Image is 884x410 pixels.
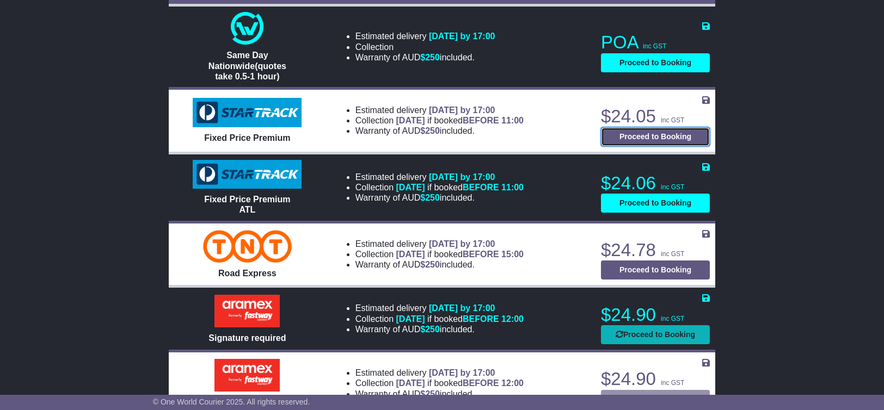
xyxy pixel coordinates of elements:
[396,378,425,388] span: [DATE]
[420,126,440,135] span: $
[420,325,440,334] span: $
[396,250,425,259] span: [DATE]
[601,53,710,72] button: Proceed to Booking
[208,333,286,343] span: Signature required
[153,397,310,406] span: © One World Courier 2025. All rights reserved.
[396,116,425,125] span: [DATE]
[203,230,292,263] img: TNT Domestic: Road Express
[463,314,499,324] span: BEFORE
[601,304,710,326] p: $24.90
[355,115,524,126] li: Collection
[355,182,524,192] li: Collection
[214,359,280,392] img: Aramex: Leave at door
[396,183,524,192] span: if booked
[661,315,684,322] span: inc GST
[420,193,440,202] span: $
[463,250,499,259] span: BEFORE
[204,195,290,214] span: Fixed Price Premium ATL
[429,32,495,41] span: [DATE] by 17:00
[463,116,499,125] span: BEFORE
[396,183,425,192] span: [DATE]
[355,31,495,41] li: Estimated delivery
[429,172,495,182] span: [DATE] by 17:00
[429,368,495,377] span: [DATE] by 17:00
[396,314,425,324] span: [DATE]
[429,303,495,313] span: [DATE] by 17:00
[425,126,440,135] span: 250
[601,194,710,213] button: Proceed to Booking
[463,378,499,388] span: BEFORE
[355,314,524,324] li: Collection
[601,390,710,409] button: Proceed to Booking
[501,314,524,324] span: 12:00
[463,183,499,192] span: BEFORE
[396,378,524,388] span: if booked
[355,105,524,115] li: Estimated delivery
[231,12,263,45] img: One World Courier: Same Day Nationwide(quotes take 0.5-1 hour)
[661,379,684,387] span: inc GST
[601,105,710,127] p: $24.05
[355,259,524,270] li: Warranty of AUD included.
[429,239,495,249] span: [DATE] by 17:00
[355,368,524,378] li: Estimated delivery
[425,53,440,62] span: 250
[501,378,524,388] span: 12:00
[601,325,710,344] button: Proceed to Booking
[661,183,684,191] span: inc GST
[601,127,710,146] button: Proceed to Booking
[214,295,280,327] img: Aramex: Signature required
[396,116,524,125] span: if booked
[355,378,524,388] li: Collection
[501,250,524,259] span: 15:00
[193,98,302,127] img: StarTrack: Fixed Price Premium
[601,32,710,53] p: POA
[420,389,440,399] span: $
[355,192,524,203] li: Warranty of AUD included.
[420,260,440,269] span: $
[355,172,524,182] li: Estimated delivery
[425,389,440,399] span: 250
[425,193,440,202] span: 250
[601,368,710,390] p: $24.90
[501,116,524,125] span: 11:00
[601,172,710,194] p: $24.06
[355,52,495,63] li: Warranty of AUD included.
[355,324,524,334] li: Warranty of AUD included.
[661,116,684,124] span: inc GST
[601,239,710,261] p: $24.78
[355,249,524,259] li: Collection
[425,260,440,269] span: 250
[601,260,710,279] button: Proceed to Booking
[218,269,277,278] span: Road Express
[355,389,524,399] li: Warranty of AUD included.
[501,183,524,192] span: 11:00
[396,250,524,259] span: if booked
[396,314,524,324] span: if booked
[355,126,524,136] li: Warranty of AUD included.
[425,325,440,334] span: 250
[429,105,495,115] span: [DATE] by 17:00
[193,160,302,189] img: StarTrack: Fixed Price Premium ATL
[355,42,495,52] li: Collection
[661,250,684,258] span: inc GST
[420,53,440,62] span: $
[355,239,524,249] li: Estimated delivery
[204,133,290,142] span: Fixed Price Premium
[208,51,286,80] span: Same Day Nationwide(quotes take 0.5-1 hour)
[643,42,666,50] span: inc GST
[355,303,524,313] li: Estimated delivery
